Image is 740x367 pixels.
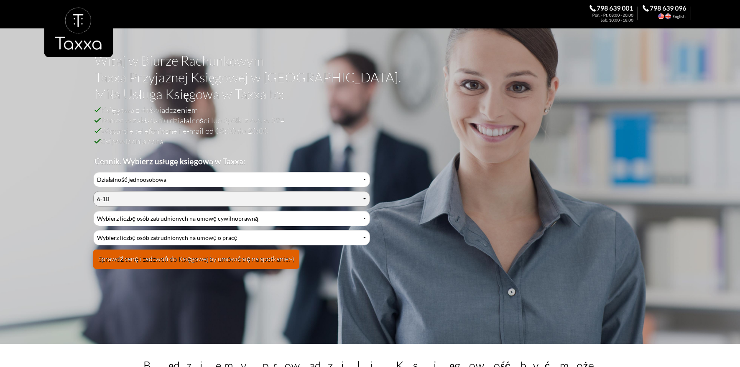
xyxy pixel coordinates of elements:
div: Call the Accountant. 798 639 096 [643,5,696,22]
b: Cennik. Wybierz usługę księgową w Taxxa: [94,156,245,166]
div: Cennik Usług Księgowych Przyjaznej Księgowej w Biurze Rachunkowym Taxxa [93,172,370,274]
div: Zadzwoń do Księgowej. 798 639 001 [589,5,643,22]
h2: Księgowa z doświadczeniem Pomoc w zakładaniu działalności lub Spółki z o.o. w S24 Wsparcie telefo... [94,104,637,166]
button: Sprawdź cenę i zadzwoń do Księgowej by umówić się na spotkanie:-) [93,250,299,269]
